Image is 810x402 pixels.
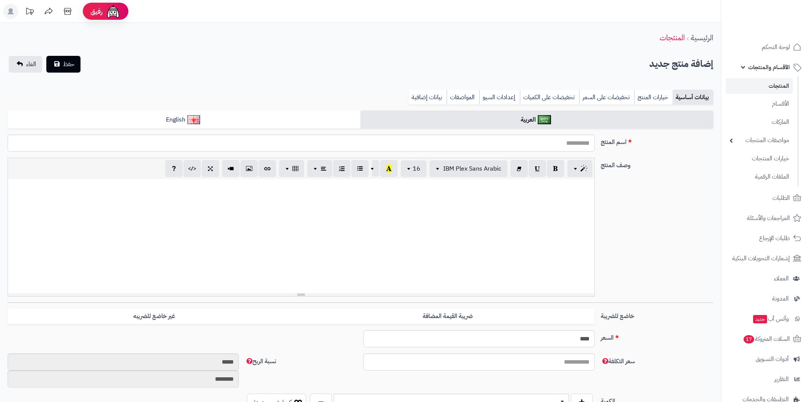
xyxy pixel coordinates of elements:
[479,90,520,105] a: إعدادات السيو
[409,90,447,105] a: بيانات إضافية
[46,56,81,73] button: حفظ
[598,135,716,147] label: اسم المنتج
[20,4,39,21] a: تحديثات المنصة
[187,115,201,124] img: English
[443,164,501,173] span: IBM Plex Sans Arabic
[726,209,805,227] a: المراجعات والأسئلة
[90,7,103,16] span: رفيق
[726,229,805,247] a: طلبات الإرجاع
[447,90,479,105] a: المواصفات
[520,90,579,105] a: تخفيضات على الكميات
[660,32,685,43] a: المنتجات
[598,330,716,342] label: السعر
[601,357,635,366] span: سعر التكلفة
[726,114,793,130] a: الماركات
[756,354,789,364] span: أدوات التسويق
[744,335,754,343] span: 17
[301,309,595,324] label: ضريبة القيمة المضافة
[726,290,805,308] a: المدونة
[747,213,790,223] span: المراجعات والأسئلة
[772,293,789,304] span: المدونة
[8,111,360,129] a: English
[726,96,793,112] a: الأقسام
[401,160,426,177] button: 16
[429,160,507,177] button: IBM Plex Sans Arabic
[732,253,790,264] span: إشعارات التحويلات البنكية
[774,374,789,385] span: التقارير
[753,315,767,323] span: جديد
[762,42,790,52] span: لوحة التحكم
[8,309,301,324] label: غير خاضع للضريبه
[726,330,805,348] a: السلات المتروكة17
[360,111,713,129] a: العربية
[726,189,805,207] a: الطلبات
[413,164,420,173] span: 16
[726,269,805,288] a: العملاء
[245,357,276,366] span: نسبة الربح
[726,310,805,328] a: وآتس آبجديد
[26,60,36,69] span: الغاء
[726,370,805,388] a: التقارير
[598,158,716,170] label: وصف المنتج
[743,334,790,344] span: السلات المتروكة
[579,90,634,105] a: تخفيضات على السعر
[772,193,790,203] span: الطلبات
[726,132,793,149] a: مواصفات المنتجات
[774,273,789,284] span: العملاء
[106,4,121,19] img: ai-face.png
[673,90,713,105] a: بيانات أساسية
[726,350,805,368] a: أدوات التسويق
[9,56,42,73] a: الغاء
[748,62,790,73] span: الأقسام والمنتجات
[691,32,713,43] a: الرئيسية
[726,38,805,56] a: لوحة التحكم
[726,78,793,94] a: المنتجات
[752,313,789,324] span: وآتس آب
[634,90,673,105] a: خيارات المنتج
[63,60,74,69] span: حفظ
[726,249,805,267] a: إشعارات التحويلات البنكية
[598,309,716,321] label: خاضع للضريبة
[759,233,790,244] span: طلبات الإرجاع
[649,56,713,72] h2: إضافة منتج جديد
[726,169,793,185] a: الملفات الرقمية
[538,115,551,124] img: العربية
[726,150,793,167] a: خيارات المنتجات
